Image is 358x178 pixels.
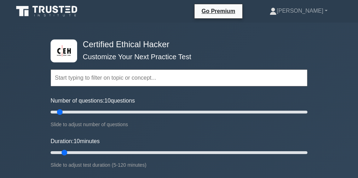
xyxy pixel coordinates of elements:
input: Start typing to filter on topic or concept... [51,69,307,86]
span: 10 [74,138,80,144]
div: Slide to adjust number of questions [51,120,307,129]
span: 10 [104,98,111,104]
a: Go Premium [197,7,239,16]
h4: Certified Ethical Hacker [80,39,273,49]
a: [PERSON_NAME] [253,4,345,18]
label: Number of questions: questions [51,97,135,105]
label: Duration: minutes [51,137,100,146]
div: Slide to adjust test duration (5-120 minutes) [51,161,307,169]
